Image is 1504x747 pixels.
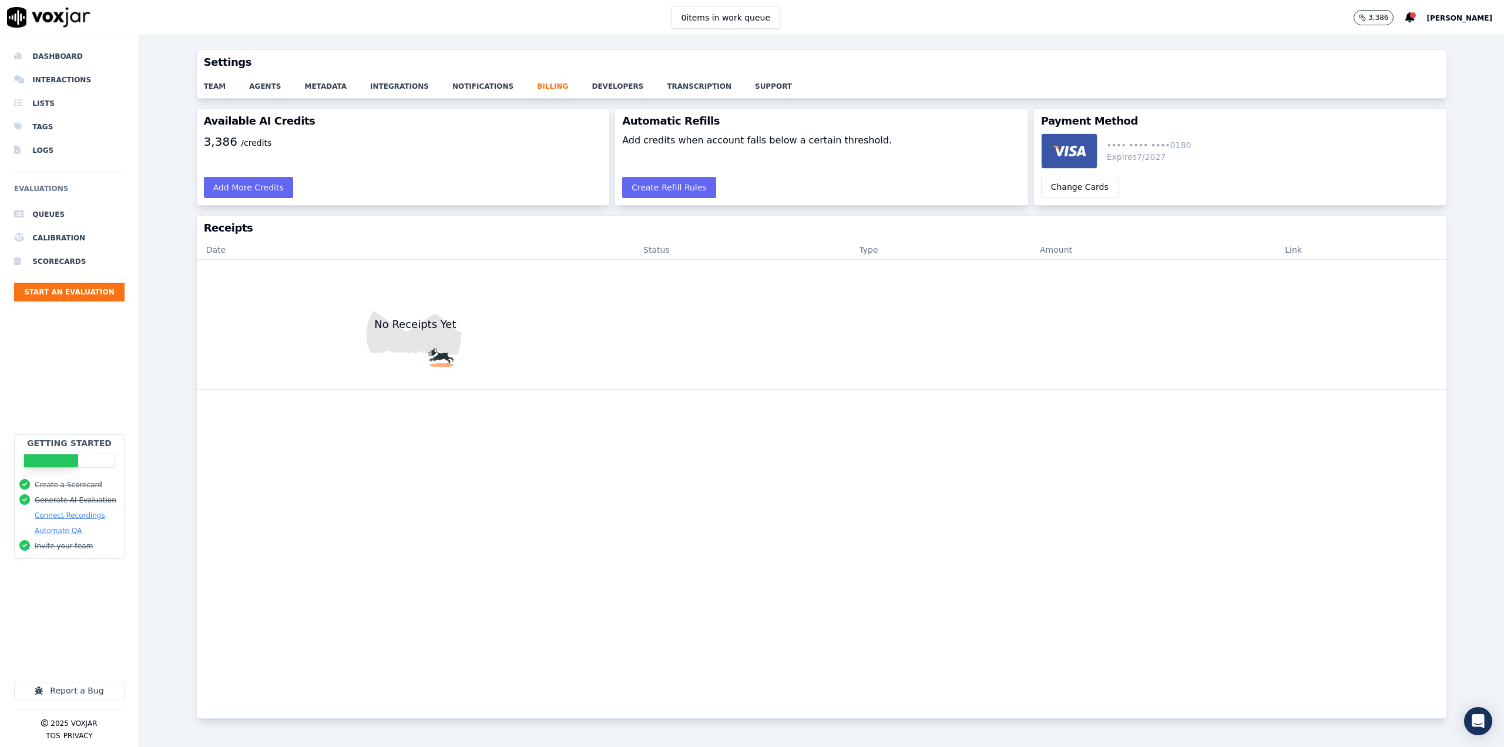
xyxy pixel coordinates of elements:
[204,75,250,91] a: team
[370,316,461,333] p: No Receipts Yet
[1107,151,1191,163] div: Expires 7/2027
[35,480,102,490] button: Create a Scorecard
[51,719,97,728] p: 2025 Voxjar
[850,240,1030,259] th: Type
[667,75,755,91] a: transcription
[452,75,537,91] a: notifications
[63,731,93,741] button: Privacy
[671,6,780,29] button: 0items in work queue
[755,75,815,91] a: support
[1041,133,1097,169] img: credit card brand
[14,283,125,302] button: Start an Evaluation
[1354,10,1405,25] button: 3,386
[14,92,125,115] a: Lists
[14,182,125,203] h6: Evaluations
[622,116,1021,126] h3: Automatic Refills
[1464,707,1492,735] div: Open Intercom Messenger
[14,250,125,273] a: Scorecards
[14,203,125,226] a: Queues
[1368,13,1388,22] p: 3,386
[204,133,272,170] p: 3,386
[204,57,1440,68] h3: Settings
[35,526,82,535] button: Automate QA
[14,68,125,92] a: Interactions
[204,223,1440,233] h3: Receipts
[14,45,125,68] a: Dashboard
[1426,11,1504,25] button: [PERSON_NAME]
[14,682,125,699] button: Report a Bug
[14,115,125,139] a: Tags
[1354,10,1394,25] button: 3,386
[46,731,60,741] button: TOS
[537,75,592,91] a: billing
[1041,176,1119,198] button: Change Cards
[197,240,634,259] th: Date
[1426,14,1492,22] span: [PERSON_NAME]
[27,437,112,449] h2: Getting Started
[241,138,271,148] span: /credits
[197,260,634,389] img: fun dog
[1030,240,1275,259] th: Amount
[204,177,293,198] button: Add More Credits
[35,541,93,551] button: Invite your team
[1107,139,1191,151] div: •••• •••• •••• 0180
[249,75,304,91] a: agents
[622,177,716,198] button: Create Refill Rules
[14,139,125,162] a: Logs
[204,116,603,126] h3: Available AI Credits
[14,226,125,250] a: Calibration
[304,75,370,91] a: metadata
[634,240,850,259] th: Status
[35,495,116,505] button: Generate AI Evaluation
[35,511,105,520] button: Connect Recordings
[592,75,667,91] a: developers
[622,133,892,170] div: Add credits when account falls below a certain threshold.
[1275,240,1446,259] th: Link
[370,75,452,91] a: integrations
[1041,116,1440,126] h3: Payment Method
[7,7,90,28] img: voxjar logo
